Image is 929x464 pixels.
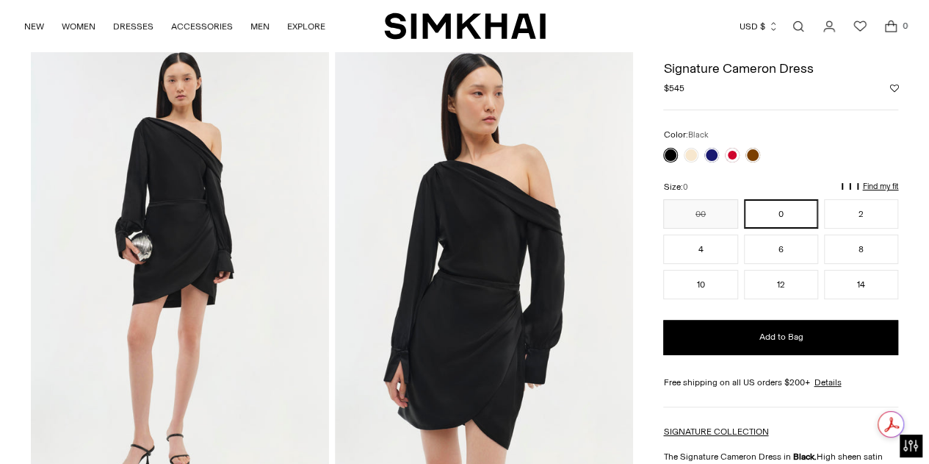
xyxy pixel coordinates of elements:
button: 6 [744,235,818,264]
a: MEN [250,10,270,43]
strong: Black. [792,451,816,462]
button: 14 [824,270,898,299]
span: 0 [682,182,687,192]
span: 0 [898,19,911,32]
button: 10 [663,270,737,299]
label: Color: [663,128,708,142]
a: SIMKHAI [384,12,546,40]
button: 0 [744,199,818,229]
span: $545 [663,82,684,95]
span: Add to Bag [759,331,803,343]
a: EXPLORE [287,10,325,43]
a: NEW [24,10,44,43]
a: Open search modal [784,12,813,41]
a: Open cart modal [876,12,905,41]
button: 8 [824,235,898,264]
a: WOMEN [62,10,95,43]
a: Details [814,376,841,389]
a: DRESSES [113,10,153,43]
label: Size: [663,180,687,194]
a: SIGNATURE COLLECTION [663,426,768,437]
button: Add to Bag [663,320,898,355]
a: Wishlist [845,12,875,41]
iframe: Sign Up via Text for Offers [12,408,148,452]
button: 12 [744,270,818,299]
div: Free shipping on all US orders $200+ [663,376,898,389]
a: Go to the account page [814,12,844,41]
a: ACCESSORIES [171,10,233,43]
button: 2 [824,199,898,229]
h1: Signature Cameron Dress [663,62,898,75]
button: USD $ [740,10,778,43]
span: Black [687,130,708,140]
button: 00 [663,199,737,229]
button: 4 [663,235,737,264]
button: Add to Wishlist [889,84,898,93]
